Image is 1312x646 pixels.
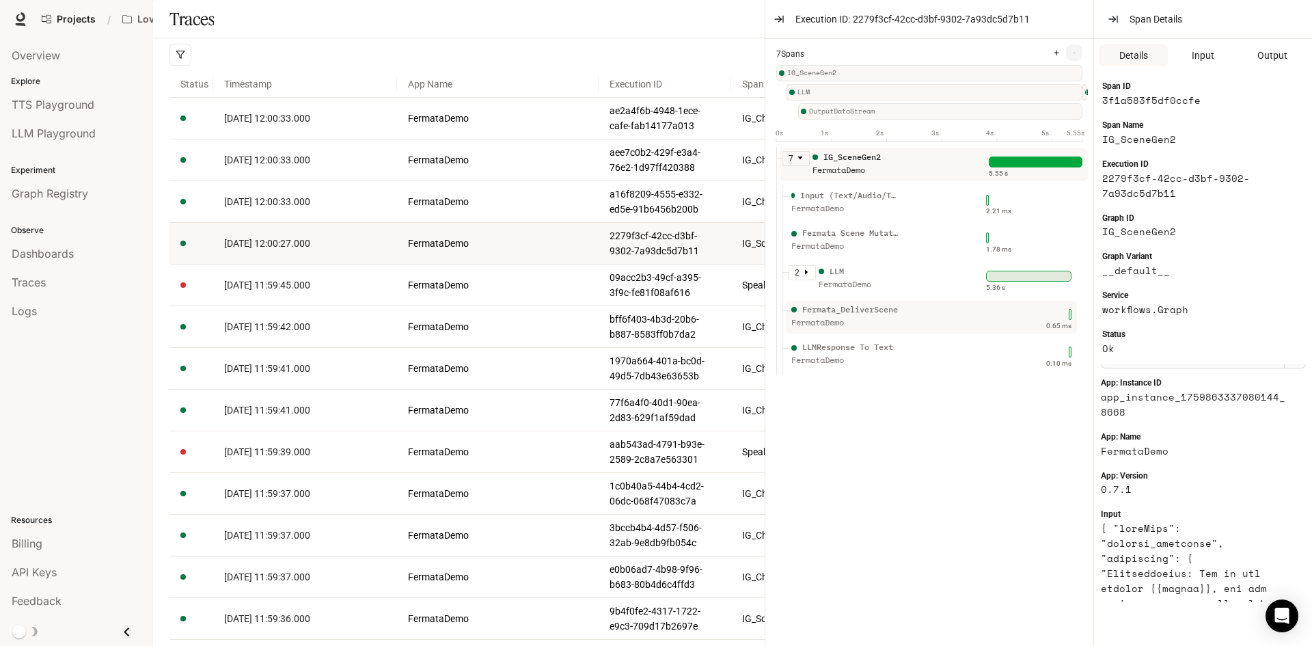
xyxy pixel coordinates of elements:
span: [DATE] 11:59:37.000 [224,530,310,541]
span: Graph Variant [1102,250,1152,263]
a: ae2a4f6b-4948-1ece-cafe-fab14177a013 [610,103,720,133]
a: IG_CharacterCustom [742,569,903,584]
a: [DATE] 11:59:45.000 [224,278,385,293]
a: a16f8209-4555-e332-ed5e-91b6456b200b [610,187,720,217]
a: Speaker Selection [742,278,903,293]
span: 7 Spans [776,48,804,61]
span: Details [1119,48,1148,63]
span: Timestamp [213,66,396,103]
span: Span Details [1130,12,1182,27]
span: App Name [397,66,599,103]
a: 2279f3cf-42cc-d3bf-9302-7a93dc5d7b11 [610,228,720,258]
a: FermataDemo [408,528,588,543]
a: IG_SceneGen2 [742,236,903,251]
span: Input [1101,508,1121,521]
a: [DATE] 11:59:37.000 [224,569,385,584]
a: IG_CharacterCustom [742,486,903,501]
article: app_instance_1759863337080144_8668 [1101,390,1290,420]
span: LLM [797,87,1082,98]
span: OutputDataStream [809,106,1082,117]
a: IG_CharacterCustom [742,111,903,126]
a: FermataDemo [408,111,588,126]
a: Speaker Selection [742,444,903,459]
a: FermataDemo [408,569,588,584]
button: Execution ID:2279f3cf-42cc-d3bf-9302-7a93dc5d7b11 [790,8,1052,30]
div: Open Intercom Messenger [1266,600,1298,632]
span: [DATE] 11:59:36.000 [224,613,310,624]
span: [DATE] 11:59:42.000 [224,321,310,332]
article: IG_SceneGen2 [1102,132,1287,147]
span: Projects [57,14,96,25]
a: 1970a664-401a-bc0d-49d5-7db43e63653b [610,353,720,383]
a: IG_CharacterCustom [742,152,903,167]
div: IG_SceneGen2 FermataDemo [810,151,922,185]
span: Input [1192,48,1214,63]
span: 2279f3cf-42cc-d3bf-9302-7a93dc5d7b11 [853,12,1030,27]
div: FermataDemo [819,278,928,291]
span: Execution ID [1102,158,1149,171]
span: [DATE] 11:59:37.000 [224,488,310,499]
text: 3s [931,129,939,137]
article: 2279f3cf-42cc-d3bf-9302-7a93dc5d7b11 [1102,171,1287,201]
a: [DATE] 12:00:33.000 [224,194,385,209]
a: [DATE] 11:59:41.000 [224,361,385,376]
a: IG_CharacterCustom [742,319,903,334]
span: caret-right [803,269,810,275]
div: Fermata Scene Mutation [787,84,791,100]
a: e0b06ad7-4b98-9f96-b683-80b4d6c4ffd3 [610,562,720,592]
a: aee7c0b2-429f-e3a4-76e2-1d97ff420388 [610,145,720,175]
a: 3bccb4b4-4d57-f506-32ab-9e8db9fb054c [610,520,720,550]
a: 1c0b40a5-44b4-4cd2-06dc-068f47083c7a [610,479,720,509]
a: 09acc2b3-49cf-a395-3f9c-fe81f08af616 [610,270,720,300]
div: 0.10 ms [1046,358,1071,369]
a: IG_CharacterCustom [742,403,903,418]
div: 2.21 ms [986,206,1011,217]
div: Fermata_DeliverScene [1082,84,1086,100]
a: [DATE] 11:59:42.000 [224,319,385,334]
div: Fermata Scene Mutation [802,227,901,240]
span: caret-down [797,154,804,161]
a: IG_CharacterCustom [742,361,903,376]
div: OutputDataStream [798,103,1082,120]
div: 5.36 s [986,282,1005,293]
div: Input (Text/Audio/Trigger/Action) FermataDemo [789,189,901,224]
span: [DATE] 11:59:45.000 [224,280,310,291]
div: 1.78 ms [986,244,1011,255]
a: FermataDemo [408,611,588,626]
article: __default__ [1102,263,1287,278]
a: [DATE] 11:59:37.000 [224,486,385,501]
a: [DATE] 11:59:37.000 [224,528,385,543]
div: Input (Text/Audio/Trigger/Action) [800,189,901,202]
text: 0s [776,129,783,137]
a: bff6f403-4b3d-20b6-b887-8583ff0b7da2 [610,312,720,342]
article: workflows.Graph [1102,302,1287,317]
span: Span ID [1102,80,1131,93]
div: Fermata Scene Mutation FermataDemo [789,227,901,261]
p: Love Bird Cam [137,14,206,25]
a: [DATE] 11:59:36.000 [224,611,385,626]
text: 1s [821,129,828,137]
span: [DATE] 12:00:33.000 [224,196,310,207]
span: Graph ID [1102,212,1134,225]
a: FermataDemo [408,236,588,251]
div: IG_SceneGen2 [776,65,1082,81]
span: Execution ID [599,66,731,103]
div: FermataDemo [791,240,901,253]
div: LLMResponse To Text FermataDemo [789,341,901,375]
article: 0.7.1 [1101,482,1290,497]
span: [DATE] 11:59:41.000 [224,363,310,374]
div: LLMResponse To Text [802,341,893,354]
a: FermataDemo [408,278,588,293]
a: IG_CharacterCustom [742,528,903,543]
a: FermataDemo [408,194,588,209]
a: FermataDemo [408,361,588,376]
div: FermataDemo [791,317,901,329]
span: Output [1257,48,1287,63]
a: FermataDemo [408,319,588,334]
span: Span Name [731,66,914,103]
a: FermataDemo [408,152,588,167]
div: FermataDemo [791,354,901,367]
span: App: Version [1101,470,1148,483]
div: LLM [787,84,1082,100]
article: 7 [789,152,793,165]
